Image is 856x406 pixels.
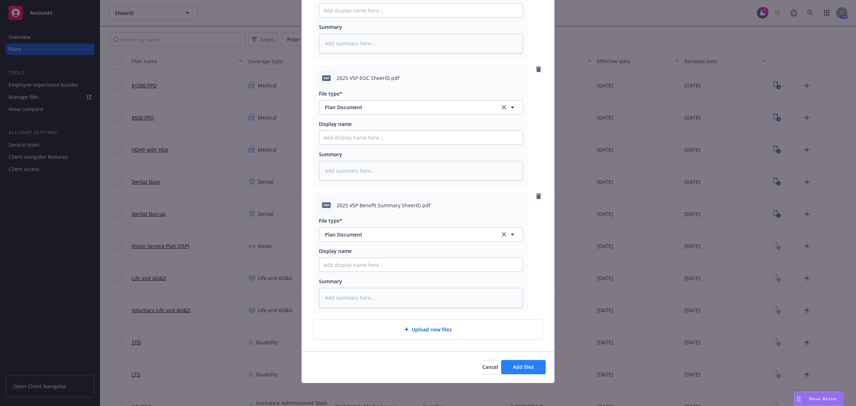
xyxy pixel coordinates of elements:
button: Plan Documentclear selection [319,100,523,115]
button: Add files [501,360,546,374]
span: Display name [319,121,352,127]
a: clear selection [500,230,508,239]
input: Add display name here... [319,258,523,271]
span: 2025 VSP Benefit Summary SheerID.pdf [337,202,430,209]
a: remove [534,65,543,73]
div: Upload new files [313,319,543,340]
span: pdf [322,75,331,81]
span: pdf [322,202,331,208]
a: remove [534,192,543,201]
span: Nova Assist [809,396,837,402]
input: Add display name here... [319,131,523,144]
button: Nova Assist [794,392,843,406]
span: Summary [319,278,342,285]
div: Drag to move [794,392,803,406]
span: Cancel [482,364,498,370]
span: Plan Document [325,231,490,238]
span: File type* [319,217,342,224]
span: 2025 VSP EOC SheerID.pdf [337,74,399,82]
span: Add files [513,364,534,370]
span: Display name [319,248,352,254]
span: Summary [319,24,342,30]
a: clear selection [500,103,508,112]
button: Plan Documentclear selection [319,227,523,242]
span: Summary [319,151,342,158]
span: File type* [319,90,342,97]
span: Plan Document [325,103,490,111]
input: Add display name here... [319,4,523,17]
span: Upload new files [412,326,452,333]
button: Cancel [482,360,498,374]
